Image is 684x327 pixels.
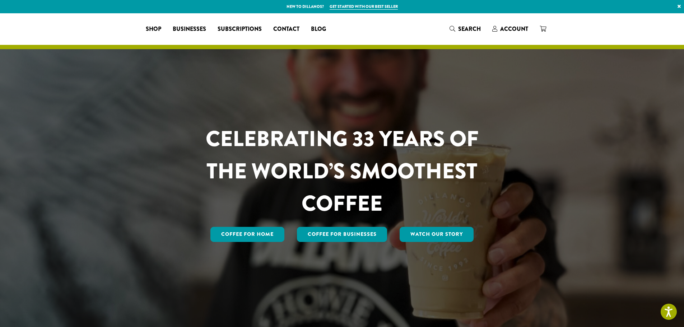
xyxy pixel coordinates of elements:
[297,227,387,242] a: Coffee For Businesses
[500,25,528,33] span: Account
[400,227,474,242] a: Watch Our Story
[218,25,262,34] span: Subscriptions
[273,25,299,34] span: Contact
[210,227,284,242] a: Coffee for Home
[458,25,481,33] span: Search
[146,25,161,34] span: Shop
[311,25,326,34] span: Blog
[444,23,487,35] a: Search
[330,4,398,10] a: Get started with our best seller
[140,23,167,35] a: Shop
[185,123,500,220] h1: CELEBRATING 33 YEARS OF THE WORLD’S SMOOTHEST COFFEE
[173,25,206,34] span: Businesses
